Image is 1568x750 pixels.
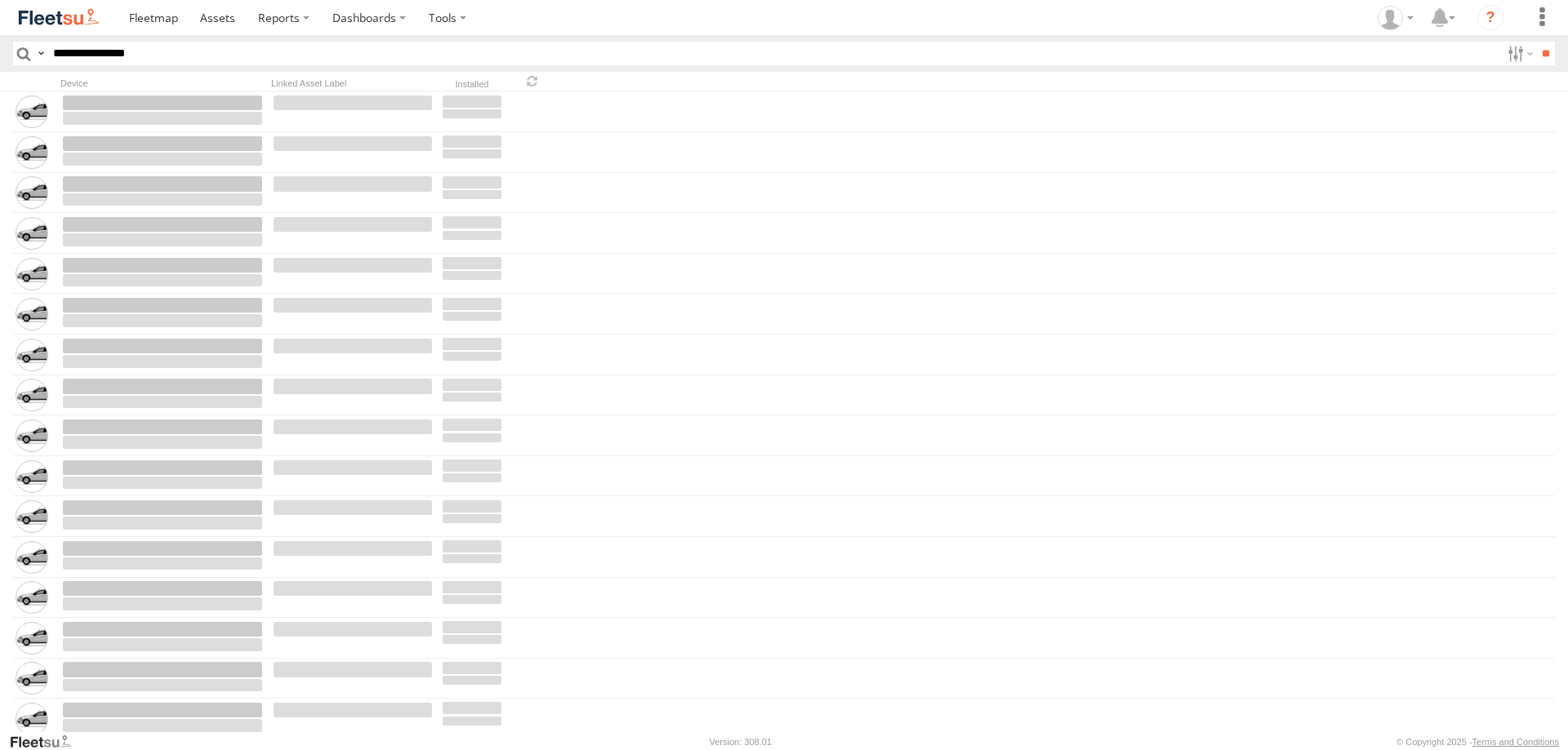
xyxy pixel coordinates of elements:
a: Terms and Conditions [1472,737,1559,747]
img: fleetsu-logo-horizontal.svg [16,7,101,29]
div: Installed [441,81,503,89]
div: © Copyright 2025 - [1396,737,1559,747]
label: Search Filter Options [1501,42,1536,65]
div: Linked Asset Label [271,78,434,89]
div: Device [60,78,265,89]
i: ? [1477,5,1503,31]
div: Muhammad Babar Raza [1372,6,1419,30]
div: Version: 308.01 [710,737,772,747]
label: Search Query [34,42,47,65]
span: Refresh [523,73,542,89]
a: Visit our Website [9,734,84,750]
